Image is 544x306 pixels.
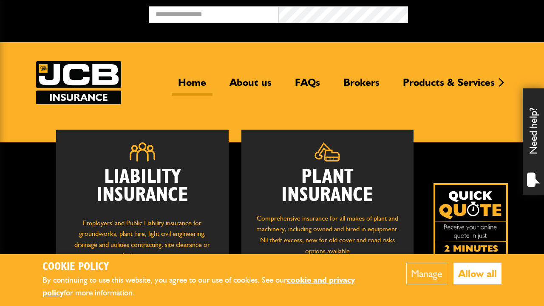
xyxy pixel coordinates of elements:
a: FAQs [289,76,326,96]
a: JCB Insurance Services [36,61,121,104]
a: Get your insurance quote isn just 2-minutes [433,183,508,258]
a: About us [223,76,278,96]
a: Products & Services [397,76,501,96]
h2: Liability Insurance [69,168,216,209]
img: JCB Insurance Services logo [36,61,121,104]
p: Comprehensive insurance for all makes of plant and machinery, including owned and hired in equipm... [254,213,401,256]
div: Need help? [523,88,544,195]
img: Quick Quote [433,183,508,258]
button: Manage [406,263,447,284]
h2: Cookie Policy [42,261,380,274]
p: Employers' and Public Liability insurance for groundworks, plant hire, light civil engineering, d... [69,218,216,266]
button: Broker Login [408,6,538,20]
a: Home [172,76,212,96]
p: By continuing to use this website, you agree to our use of cookies. See our for more information. [42,274,380,300]
h2: Plant Insurance [254,168,401,204]
button: Allow all [453,263,501,284]
a: Brokers [337,76,386,96]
